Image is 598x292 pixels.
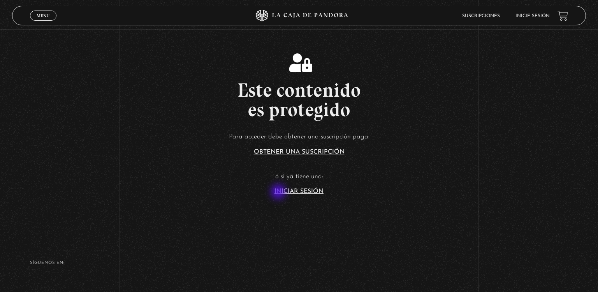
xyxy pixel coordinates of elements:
[34,20,53,25] span: Cerrar
[274,188,324,195] a: Iniciar Sesión
[30,261,568,265] h4: SÍguenos en:
[515,14,550,18] a: Inicie sesión
[558,10,568,21] a: View your shopping cart
[462,14,500,18] a: Suscripciones
[254,149,345,155] a: Obtener una suscripción
[37,13,49,18] span: Menu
